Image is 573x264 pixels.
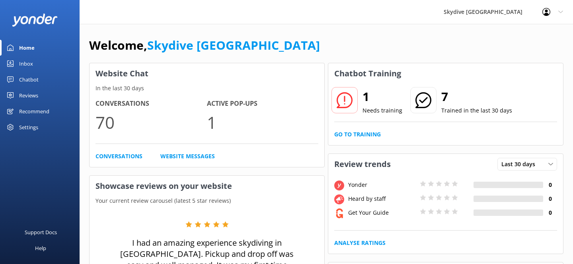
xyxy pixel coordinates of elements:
a: Conversations [95,152,142,161]
img: yonder-white-logo.png [12,14,58,27]
div: Heard by staff [346,194,418,203]
a: Go to Training [334,130,381,139]
div: Inbox [19,56,33,72]
h3: Website Chat [90,63,324,84]
h2: 7 [441,87,512,106]
div: Recommend [19,103,49,119]
p: Your current review carousel (latest 5 star reviews) [90,196,324,205]
div: Settings [19,119,38,135]
h3: Chatbot Training [328,63,407,84]
h4: Conversations [95,99,207,109]
a: Analyse Ratings [334,239,386,247]
h2: 1 [363,87,402,106]
p: 70 [95,109,207,136]
p: Needs training [363,106,402,115]
div: Yonder [346,181,418,189]
a: Skydive [GEOGRAPHIC_DATA] [147,37,320,53]
a: Website Messages [160,152,215,161]
div: Help [35,240,46,256]
h4: 0 [543,194,557,203]
p: In the last 30 days [90,84,324,93]
h3: Review trends [328,154,397,175]
div: Get Your Guide [346,208,418,217]
div: Reviews [19,87,38,103]
h4: 0 [543,208,557,217]
p: 1 [207,109,318,136]
div: Support Docs [25,224,57,240]
h3: Showcase reviews on your website [90,176,324,196]
h4: Active Pop-ups [207,99,318,109]
h4: 0 [543,181,557,189]
div: Chatbot [19,72,39,87]
div: Home [19,40,35,56]
span: Last 30 days [501,160,540,169]
h1: Welcome, [89,36,320,55]
p: Trained in the last 30 days [441,106,512,115]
